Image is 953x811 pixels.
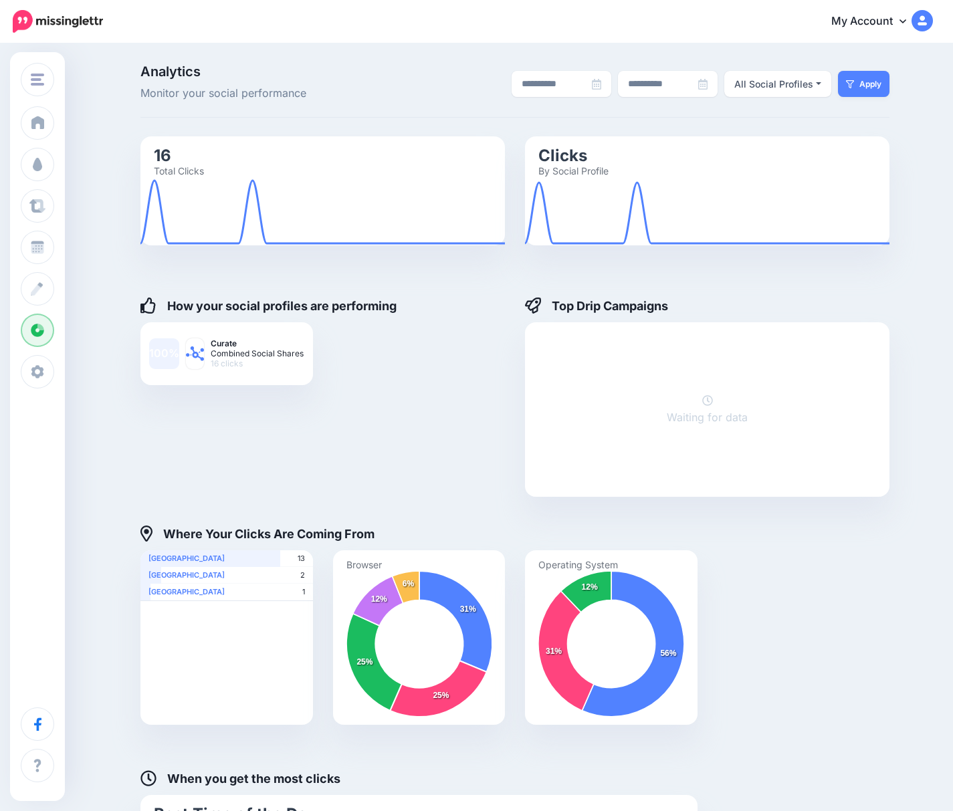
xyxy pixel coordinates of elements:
[211,338,304,348] b: Curate
[538,145,587,164] text: Clicks
[31,74,44,86] img: menu.png
[148,554,225,563] b: [GEOGRAPHIC_DATA]
[154,145,171,164] text: 16
[346,558,382,570] text: Browser
[302,587,305,597] span: 1
[525,298,668,314] h4: Top Drip Campaigns
[298,554,305,564] span: 13
[538,164,609,176] text: By Social Profile
[148,570,225,580] b: [GEOGRAPHIC_DATA]
[300,570,305,580] span: 2
[148,587,225,596] b: [GEOGRAPHIC_DATA]
[140,298,397,314] h4: How your social profiles are performing
[154,164,204,176] text: Total Clicks
[838,71,889,97] button: Apply
[211,348,304,358] span: Combined Social Shares
[734,76,813,92] div: All Social Profiles
[140,65,377,78] span: Analytics
[13,10,103,33] img: Missinglettr
[818,5,933,38] a: My Account
[140,526,375,542] h4: Where Your Clicks Are Coming From
[140,770,340,786] h4: When you get the most clicks
[667,394,748,425] a: Waiting for data
[140,85,377,102] span: Monitor your social performance
[149,338,179,369] a: 100%
[538,558,618,570] text: Operating System
[724,71,831,97] button: All Social Profiles
[211,358,304,368] span: 16 clicks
